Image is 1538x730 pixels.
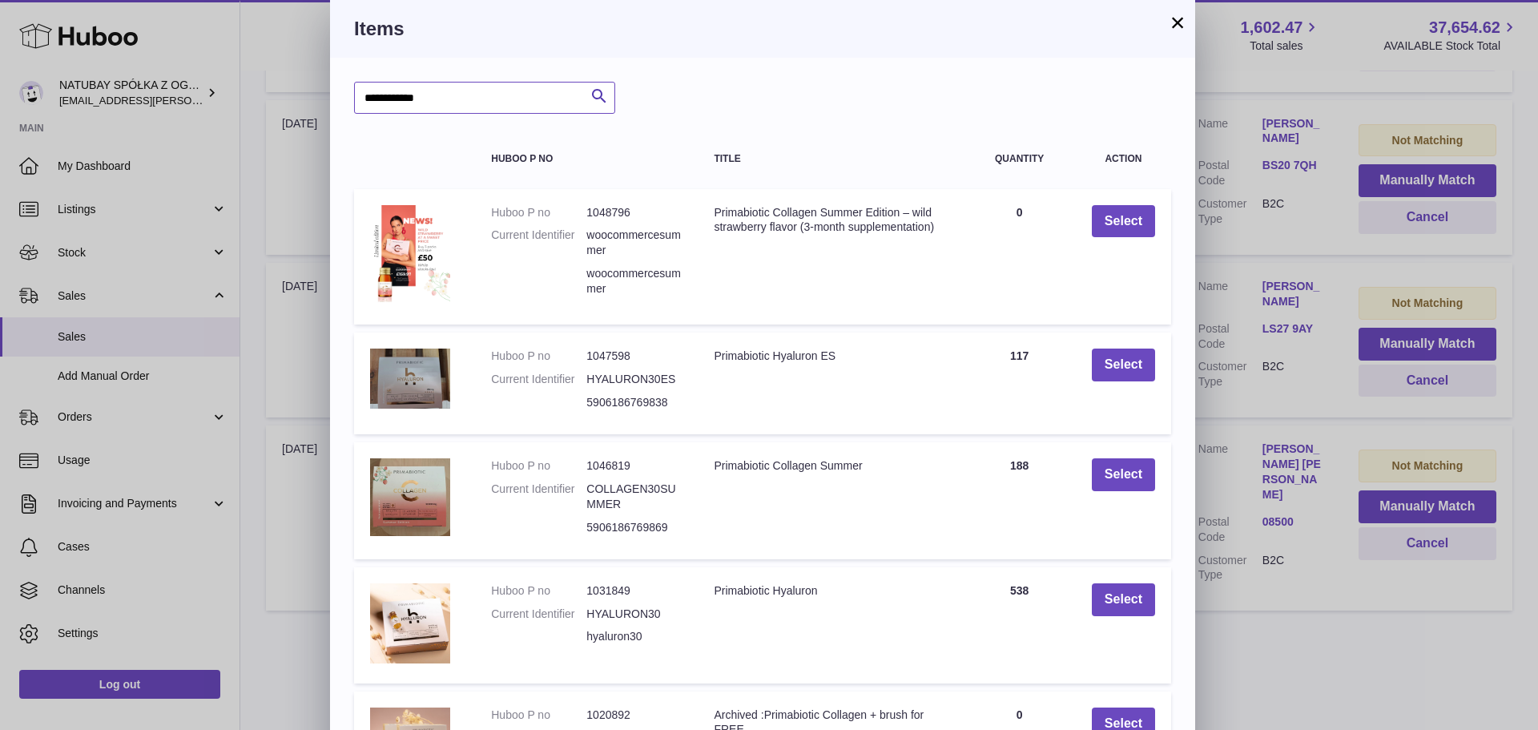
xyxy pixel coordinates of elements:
button: Select [1092,349,1155,381]
dd: 1048796 [586,205,682,220]
div: Primabiotic Collagen Summer Edition – wild strawberry flavor (3-month supplementation) [714,205,947,236]
dd: 5906186769838 [586,395,682,410]
div: Primabiotic Hyaluron [714,583,947,599]
dt: Current Identifier [491,482,586,512]
dt: Huboo P no [491,458,586,474]
th: Action [1076,138,1171,180]
dd: hyaluron30 [586,629,682,644]
button: Select [1092,458,1155,491]
dd: woocommercesummer [586,266,682,296]
dd: 5906186769869 [586,520,682,535]
button: Select [1092,205,1155,238]
dt: Current Identifier [491,372,586,387]
dt: Huboo P no [491,583,586,599]
dt: Huboo P no [491,708,586,723]
h3: Items [354,16,1171,42]
td: 538 [963,567,1075,684]
img: Primabiotic Hyaluron [370,583,450,663]
dd: 1020892 [586,708,682,723]
th: Quantity [963,138,1075,180]
dt: Current Identifier [491,228,586,258]
dd: 1031849 [586,583,682,599]
dd: COLLAGEN30SUMMER [586,482,682,512]
img: Primabiotic Collagen Summer Edition – wild strawberry flavor (3-month supplementation) [370,205,450,305]
dd: HYALURON30 [586,607,682,622]
td: 0 [963,189,1075,325]
button: Select [1092,583,1155,616]
dt: Huboo P no [491,349,586,364]
dd: 1047598 [586,349,682,364]
dt: Huboo P no [491,205,586,220]
div: Primabiotic Collagen Summer [714,458,947,474]
dd: HYALURON30ES [586,372,682,387]
dt: Current Identifier [491,607,586,622]
div: Primabiotic Hyaluron ES [714,349,947,364]
button: × [1168,13,1187,32]
th: Title [698,138,963,180]
dd: woocommercesummer [586,228,682,258]
img: Primabiotic Hyaluron ES [370,349,450,409]
td: 188 [963,442,1075,559]
dd: 1046819 [586,458,682,474]
img: Primabiotic Collagen Summer [370,458,450,536]
th: Huboo P no [475,138,698,180]
td: 117 [963,333,1075,434]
